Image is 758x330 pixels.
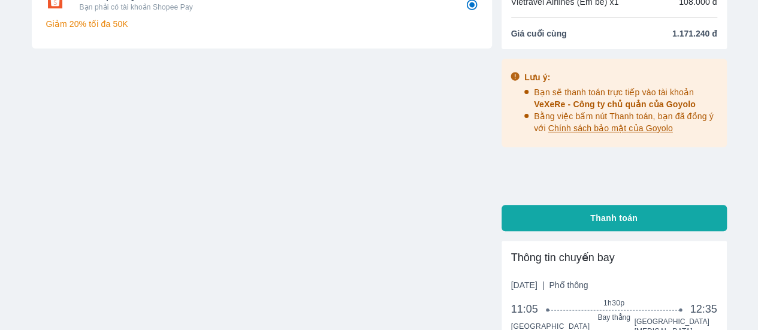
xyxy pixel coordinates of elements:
[524,71,718,83] div: Lưu ý:
[80,2,449,12] p: Bạn phải có tài khoản Shopee Pay
[548,313,680,322] span: Bay thẳng
[511,302,548,316] span: 11:05
[672,28,717,40] span: 1.171.240 đ
[548,123,673,133] span: Chính sách bảo mật của Goyolo
[502,205,727,231] button: Thanh toán
[511,28,567,40] span: Giá cuối cùng
[690,302,717,316] span: 12:35
[590,212,638,224] span: Thanh toán
[534,87,696,109] span: Bạn sẽ thanh toán trực tiếp vào tài khoản
[548,298,680,308] span: 1h30p
[549,280,588,290] span: Phổ thông
[511,279,588,291] span: [DATE]
[534,99,696,109] span: VeXeRe - Công ty chủ quản của Goyolo
[511,250,717,265] div: Thông tin chuyến bay
[534,110,718,134] p: Bằng việc bấm nút Thanh toán, bạn đã đồng ý với
[542,280,545,290] span: |
[46,18,478,30] p: Giảm 20% tối đa 50K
